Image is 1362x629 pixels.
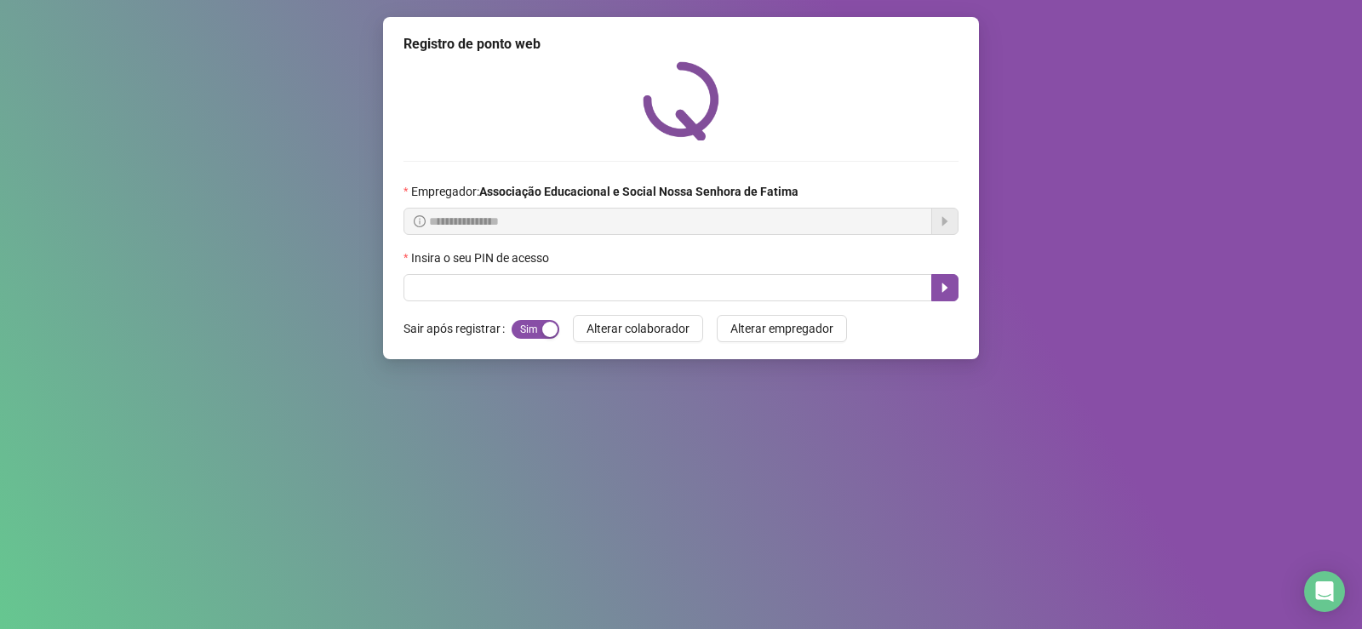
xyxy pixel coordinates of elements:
[411,182,798,201] span: Empregador :
[587,319,690,338] span: Alterar colaborador
[730,319,833,338] span: Alterar empregador
[403,315,512,342] label: Sair após registrar
[573,315,703,342] button: Alterar colaborador
[643,61,719,140] img: QRPoint
[1304,571,1345,612] div: Open Intercom Messenger
[717,315,847,342] button: Alterar empregador
[414,215,426,227] span: info-circle
[938,281,952,294] span: caret-right
[403,249,560,267] label: Insira o seu PIN de acesso
[479,185,798,198] strong: Associação Educacional e Social Nossa Senhora de Fatima
[403,34,959,54] div: Registro de ponto web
